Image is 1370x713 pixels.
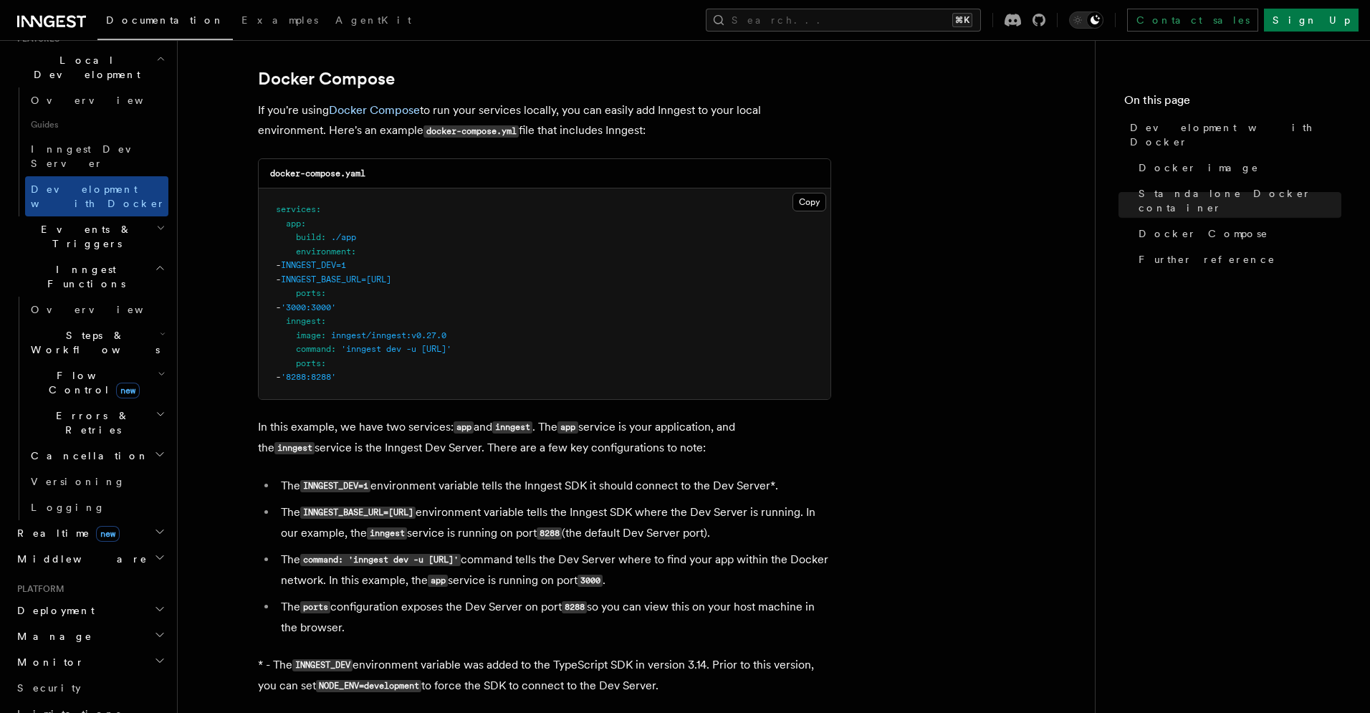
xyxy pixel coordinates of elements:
span: '8288:8288' [281,372,336,382]
span: command [296,344,331,354]
button: Toggle dark mode [1069,11,1103,29]
span: Flow Control [25,368,158,397]
button: Inngest Functions [11,257,168,297]
span: Security [17,682,81,694]
span: - [276,274,281,284]
li: The configuration exposes the Dev Server on port so you can view this on your host machine in the... [277,597,831,638]
code: 8288 [537,527,562,540]
span: Documentation [106,14,224,26]
code: docker-compose.yml [423,125,519,138]
span: Platform [11,583,64,595]
span: Docker image [1139,161,1259,175]
button: Deployment [11,598,168,623]
button: Cancellation [25,443,168,469]
span: : [351,247,356,257]
span: Local Development [11,53,156,82]
button: Steps & Workflows [25,322,168,363]
button: Manage [11,623,168,649]
a: Sign Up [1264,9,1359,32]
p: In this example, we have two services: and . The service is your application, and the service is ... [258,417,831,459]
p: If you're using to run your services locally, you can easily add Inngest to your local environmen... [258,100,831,141]
span: new [116,383,140,398]
code: 3000 [578,575,603,587]
a: Docker Compose [329,103,420,117]
span: Standalone Docker container [1139,186,1341,215]
span: Logging [31,502,105,513]
code: command: 'inngest dev -u [URL]' [300,554,461,566]
button: Copy [792,193,826,211]
span: Development with Docker [1130,120,1341,149]
button: Search...⌘K [706,9,981,32]
a: Docker image [1133,155,1341,181]
button: Flow Controlnew [25,363,168,403]
span: : [321,316,326,326]
span: Inngest Dev Server [31,143,153,169]
code: docker-compose.yaml [270,168,365,178]
span: build [296,232,321,242]
li: The command tells the Dev Server where to find your app within the Docker network. In this exampl... [277,550,831,591]
a: Standalone Docker container [1133,181,1341,221]
span: Realtime [11,526,120,540]
span: : [321,358,326,368]
span: image [296,330,321,340]
a: AgentKit [327,4,420,39]
span: Overview [31,95,178,106]
span: : [321,232,326,242]
span: environment [296,247,351,257]
span: : [331,344,336,354]
a: Examples [233,4,327,39]
code: inngest [367,527,407,540]
span: 'inngest dev -u [URL]' [341,344,451,354]
a: Versioning [25,469,168,494]
span: AgentKit [335,14,411,26]
kbd: ⌘K [952,13,972,27]
span: new [96,526,120,542]
span: Manage [11,629,92,643]
span: Events & Triggers [11,222,156,251]
span: Steps & Workflows [25,328,160,357]
span: ports [296,358,321,368]
span: inngest [286,316,321,326]
code: app [454,421,474,434]
li: The environment variable tells the Inngest SDK where the Dev Server is running. In our example, t... [277,502,831,544]
span: Overview [31,304,178,315]
a: Contact sales [1127,9,1258,32]
a: Docker Compose [258,69,395,89]
span: Inngest Functions [11,262,155,291]
span: : [321,330,326,340]
a: Documentation [97,4,233,40]
button: Monitor [11,649,168,675]
a: Development with Docker [25,176,168,216]
code: NODE_ENV=development [316,680,421,692]
li: The environment variable tells the Inngest SDK it should connect to the Dev Server*. [277,476,831,497]
span: Docker Compose [1139,226,1268,241]
code: 8288 [562,601,587,613]
code: inngest [492,421,532,434]
span: - [276,302,281,312]
a: Inngest Dev Server [25,136,168,176]
span: INNGEST_BASE_URL=[URL] [281,274,391,284]
code: app [557,421,578,434]
span: inngest/inngest:v0.27.0 [331,330,446,340]
code: INNGEST_DEV [292,659,353,671]
p: * - The environment variable was added to the TypeScript SDK in version 3.14. Prior to this versi... [258,655,831,697]
span: Errors & Retries [25,408,155,437]
span: '3000:3000' [281,302,336,312]
span: Guides [25,113,168,136]
code: INNGEST_BASE_URL=[URL] [300,507,416,519]
span: Examples [241,14,318,26]
a: Overview [25,87,168,113]
button: Events & Triggers [11,216,168,257]
a: Development with Docker [1124,115,1341,155]
div: Inngest Functions [11,297,168,520]
span: app [286,219,301,229]
span: : [316,204,321,214]
a: Logging [25,494,168,520]
span: Further reference [1139,252,1275,267]
span: Monitor [11,655,85,669]
span: services [276,204,316,214]
span: INNGEST_DEV=1 [281,260,346,270]
code: app [428,575,448,587]
span: : [301,219,306,229]
span: Middleware [11,552,148,566]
